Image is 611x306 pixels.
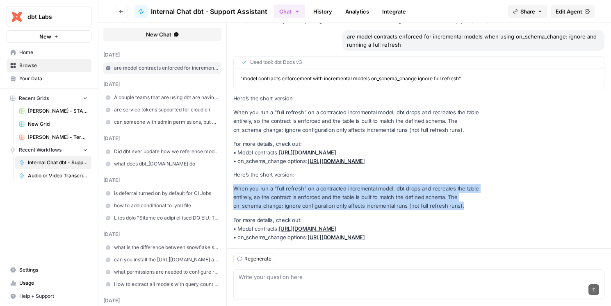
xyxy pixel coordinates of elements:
[7,30,91,43] button: New
[308,158,365,164] a: [URL][DOMAIN_NAME]
[9,9,24,24] img: dbt Labs Logo
[19,49,88,56] span: Home
[103,177,221,184] div: [DATE]
[103,254,221,266] a: can you install the [URL][DOMAIN_NAME] app outside of dbt
[28,172,88,179] span: Audio or Video Transcription with Summary
[7,7,91,27] button: Workspace: dbt Labs
[103,91,221,104] a: A couple teams that are using dbt are having issues with their PR CI job failing on unrelated tes...
[508,5,547,18] button: Share
[279,149,336,156] a: [URL][DOMAIN_NAME]
[551,5,595,18] a: Edit Agent
[250,60,302,65] span: Used tool: dbt Docs v3
[7,277,91,290] a: Usage
[377,5,411,18] a: Integrate
[19,146,62,154] span: Recent Workflows
[233,170,496,179] p: Here’s the short version:
[19,62,88,69] span: Browse
[308,5,337,18] a: History
[7,263,91,277] a: Settings
[39,32,51,41] span: New
[342,30,604,51] div: are model contracts enforced for incremental models when using on_schema_change: ignore and runni...
[103,297,221,304] div: [DATE]
[15,169,91,182] a: Audio or Video Transcription with Summary
[135,5,267,18] a: Internal Chat dbt - Support Assistant
[151,7,267,16] span: Internal Chat dbt - Support Assistant
[7,92,91,104] button: Recent Grids
[114,281,219,288] span: How to extract all models with query count from the catalog?
[15,131,91,144] a: [PERSON_NAME] - Teradata Converter Grid
[114,160,219,168] span: what does dbt_[DOMAIN_NAME] do
[233,184,496,210] p: When you run a “full refresh” on a contracted incremental model, dbt drops and recreates the tabl...
[114,106,219,113] span: are service tokens supported for cloud cli
[103,145,221,158] a: Did dbt ever update how we reference model versioning from _v1 to .v1 or vice versa
[28,159,88,166] span: Internal Chat dbt - Support Assistant
[103,116,221,128] a: can someone with admin permissions, but not account admin permissions, invite users
[233,216,496,242] p: For more details, check out: • Model contracts: • on_schema_change options:
[28,107,88,115] span: [PERSON_NAME] - START HERE - Step 1 - dbt Stored PrOcedure Conversion Kit Grid
[19,292,88,300] span: Help + Support
[340,5,374,18] a: Analytics
[103,231,221,238] div: [DATE]
[279,225,336,232] a: [URL][DOMAIN_NAME]
[103,81,221,88] div: [DATE]
[103,241,221,254] a: what is the difference between snowflake sso and external oauth for snowflake
[114,268,219,276] span: what permissions are needed to configure repository
[233,94,496,103] p: Here’s the short version:
[233,140,496,165] p: For more details, check out: • Model contracts: • on_schema_change options:
[244,255,271,263] span: Regenerate
[114,190,219,197] span: is deferral turned on by default for CI Jobs
[15,118,91,131] a: New Grid
[103,199,221,212] a: how to add conditional to .yml file
[27,13,77,21] span: dbt Labs
[19,279,88,287] span: Usage
[19,95,49,102] span: Recent Grids
[103,212,221,224] a: L ips dolo "Sitame co adipi elitsed DO EIU. Tempo: IncidIduntuTlabo etdolor magnaaliqua 'ENI_ADMI...
[520,7,535,16] span: Share
[114,148,219,155] span: Did dbt ever update how we reference model versioning from _v1 to .v1 or vice versa
[103,278,221,290] a: How to extract all models with query count from the catalog?
[240,75,461,82] span: " model contracts enforcement with incremental models on_schema_change ignore full refresh "
[114,118,219,126] span: can someone with admin permissions, but not account admin permissions, invite users
[233,108,496,134] p: When you run a “full refresh” on a contracted incremental model, dbt drops and recreates the tabl...
[114,64,219,72] span: are model contracts enforced for incremental models when using on_schema_change: ignore and runni...
[114,244,219,251] span: what is the difference between snowflake sso and external oauth for snowflake
[7,72,91,85] a: Your Data
[7,290,91,303] button: Help + Support
[274,5,305,18] button: Chat
[233,254,275,264] button: Regenerate
[146,30,171,39] span: New Chat
[103,266,221,278] a: what permissions are needed to configure repository
[28,120,88,128] span: New Grid
[19,75,88,82] span: Your Data
[15,104,91,118] a: [PERSON_NAME] - START HERE - Step 1 - dbt Stored PrOcedure Conversion Kit Grid
[7,46,91,59] a: Home
[308,234,365,240] a: [URL][DOMAIN_NAME]
[556,7,582,16] span: Edit Agent
[15,156,91,169] a: Internal Chat dbt - Support Assistant
[114,94,219,101] span: A couple teams that are using dbt are having issues with their PR CI job failing on unrelated tes...
[103,51,221,59] div: [DATE]
[114,214,219,222] span: L ips dolo "Sitame co adipi elitsed DO EIU. Tempo: IncidIduntuTlabo etdolor magnaaliqua 'ENI_ADMI...
[103,158,221,170] a: what does dbt_[DOMAIN_NAME] do
[7,59,91,72] a: Browse
[103,62,221,74] a: are model contracts enforced for incremental models when using on_schema_change: ignore and runni...
[103,187,221,199] a: is deferral turned on by default for CI Jobs
[114,256,219,263] span: can you install the [URL][DOMAIN_NAME] app outside of dbt
[7,144,91,156] button: Recent Workflows
[19,266,88,274] span: Settings
[103,135,221,142] div: [DATE]
[103,104,221,116] a: are service tokens supported for cloud cli
[114,202,219,209] span: how to add conditional to .yml file
[103,28,221,41] button: New Chat
[28,134,88,141] span: [PERSON_NAME] - Teradata Converter Grid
